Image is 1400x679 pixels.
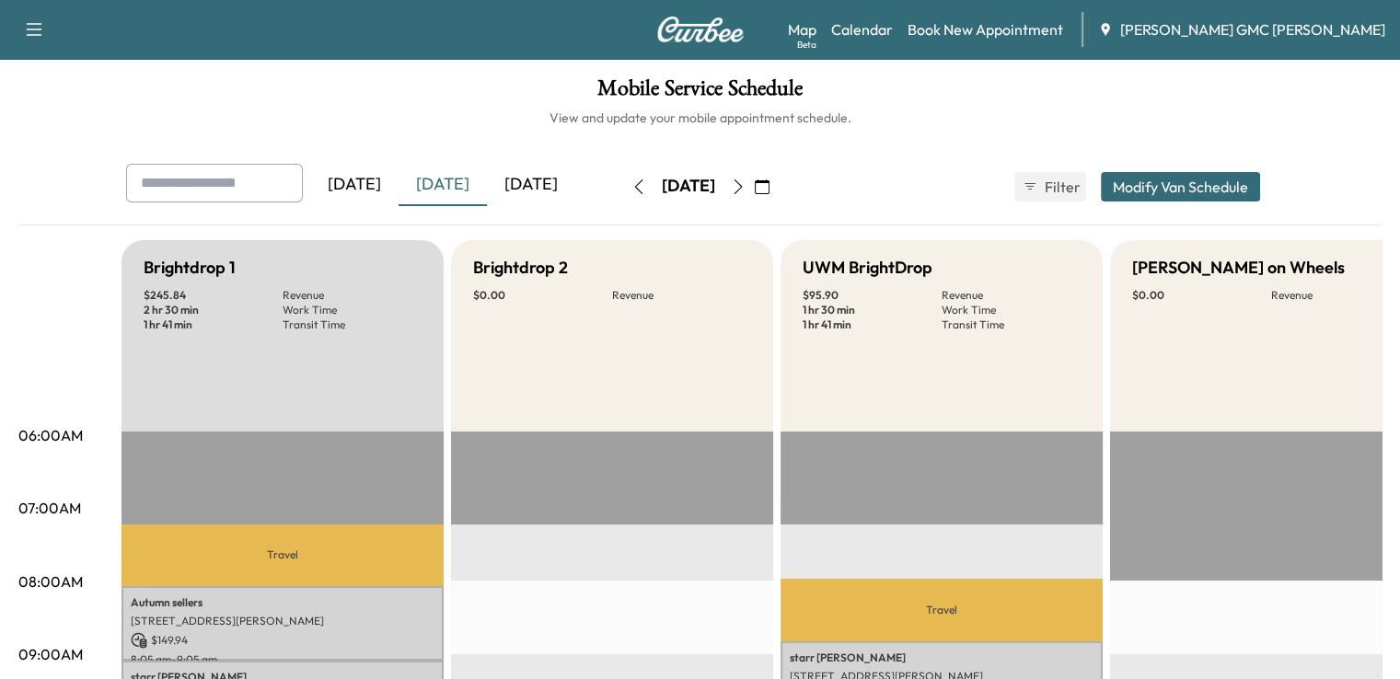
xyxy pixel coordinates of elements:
p: Travel [781,579,1103,642]
p: Revenue [283,288,422,303]
span: [PERSON_NAME] GMC [PERSON_NAME] [1120,18,1385,40]
div: [DATE] [662,175,715,198]
h5: Brightdrop 1 [144,255,236,281]
h5: Brightdrop 2 [473,255,568,281]
button: Filter [1014,172,1086,201]
p: Autumn sellers [131,595,434,610]
h5: [PERSON_NAME] on Wheels [1132,255,1345,281]
p: $ 149.94 [131,632,434,649]
div: Beta [797,38,816,52]
h1: Mobile Service Schedule [18,77,1382,109]
p: Transit Time [283,317,422,332]
p: Transit Time [942,317,1081,332]
button: Modify Van Schedule [1101,172,1260,201]
p: $ 95.90 [803,288,942,303]
p: 2 hr 30 min [144,303,283,317]
p: Revenue [612,288,751,303]
a: MapBeta [788,18,816,40]
p: 08:00AM [18,570,83,593]
h5: UWM BrightDrop [803,255,932,281]
a: Book New Appointment [908,18,1063,40]
p: $ 245.84 [144,288,283,303]
p: 1 hr 41 min [803,317,942,332]
a: Calendar [831,18,893,40]
p: $ 0.00 [1132,288,1271,303]
p: Work Time [942,303,1081,317]
h6: View and update your mobile appointment schedule. [18,109,1382,127]
p: starr [PERSON_NAME] [790,650,1093,665]
p: 1 hr 30 min [803,303,942,317]
p: Work Time [283,303,422,317]
p: 07:00AM [18,497,81,519]
p: 1 hr 41 min [144,317,283,332]
img: Curbee Logo [656,17,745,42]
div: [DATE] [399,164,487,206]
p: 06:00AM [18,424,83,446]
p: Revenue [942,288,1081,303]
span: Filter [1045,176,1078,198]
p: Travel [121,524,444,586]
div: [DATE] [310,164,399,206]
p: 8:05 am - 9:05 am [131,652,434,667]
p: 09:00AM [18,643,83,665]
div: [DATE] [487,164,575,206]
p: $ 0.00 [473,288,612,303]
p: [STREET_ADDRESS][PERSON_NAME] [131,614,434,628]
